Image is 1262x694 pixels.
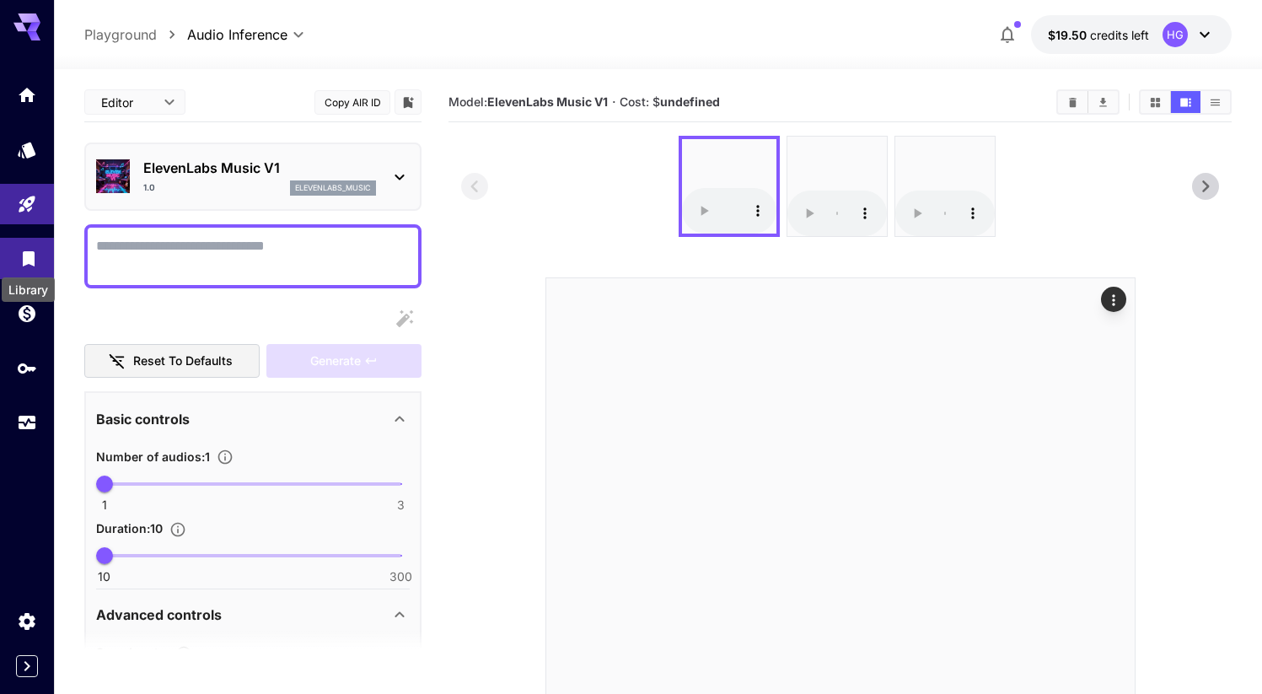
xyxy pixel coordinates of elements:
[187,24,287,45] span: Audio Inference
[620,94,720,109] span: Cost: $
[96,399,410,439] div: Basic controls
[96,605,222,625] p: Advanced controls
[1058,91,1087,113] button: Clear All
[210,449,240,465] button: Specify how many audios to generate in a single request. Each audio generation will be charged se...
[84,24,157,45] a: Playground
[1141,91,1170,113] button: Show media in grid view
[1200,91,1230,113] button: Show media in list view
[16,655,38,677] button: Expand sidebar
[143,181,155,194] p: 1.0
[1031,15,1232,54] button: $19.49998HG
[96,594,410,635] div: Advanced controls
[96,521,163,535] span: Duration : 10
[295,182,371,194] p: elevenlabs_music
[1048,26,1149,44] div: $19.49998
[2,277,55,302] div: Library
[17,84,37,105] div: Home
[1139,89,1232,115] div: Show media in grid viewShow media in video viewShow media in list view
[19,243,39,264] div: Library
[1163,22,1188,47] div: HG
[1171,91,1200,113] button: Show media in video view
[102,497,107,514] span: 1
[660,94,720,109] b: undefined
[612,92,616,112] p: ·
[1088,91,1118,113] button: Download All
[96,449,210,464] span: Number of audios : 1
[1048,28,1090,42] span: $19.50
[17,194,37,215] div: Playground
[17,139,37,160] div: Models
[98,568,110,585] span: 10
[314,90,390,115] button: Copy AIR ID
[400,92,416,112] button: Add to library
[1101,287,1126,312] div: Actions
[487,94,608,109] b: ElevenLabs Music V1
[448,94,608,109] span: Model:
[96,151,410,202] div: ElevenLabs Music V11.0elevenlabs_music
[96,409,190,429] p: Basic controls
[17,358,37,379] div: API Keys
[84,344,260,379] button: Reset to defaults
[163,521,193,538] button: Specify the duration of each audio in seconds.
[84,24,187,45] nav: breadcrumb
[17,303,37,324] div: Wallet
[389,568,412,585] span: 300
[17,611,37,632] div: Settings
[143,158,376,178] p: ElevenLabs Music V1
[397,497,405,514] span: 3
[1090,28,1149,42] span: credits left
[101,94,153,111] span: Editor
[1056,89,1120,115] div: Clear AllDownload All
[17,412,37,433] div: Usage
